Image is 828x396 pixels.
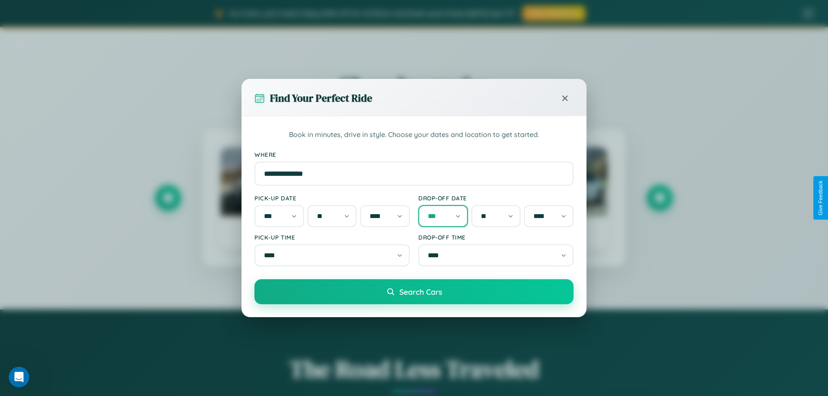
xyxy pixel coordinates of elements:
[254,151,574,158] label: Where
[254,279,574,304] button: Search Cars
[418,194,574,202] label: Drop-off Date
[399,287,442,296] span: Search Cars
[270,91,372,105] h3: Find Your Perfect Ride
[254,194,410,202] label: Pick-up Date
[254,234,410,241] label: Pick-up Time
[254,129,574,140] p: Book in minutes, drive in style. Choose your dates and location to get started.
[418,234,574,241] label: Drop-off Time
